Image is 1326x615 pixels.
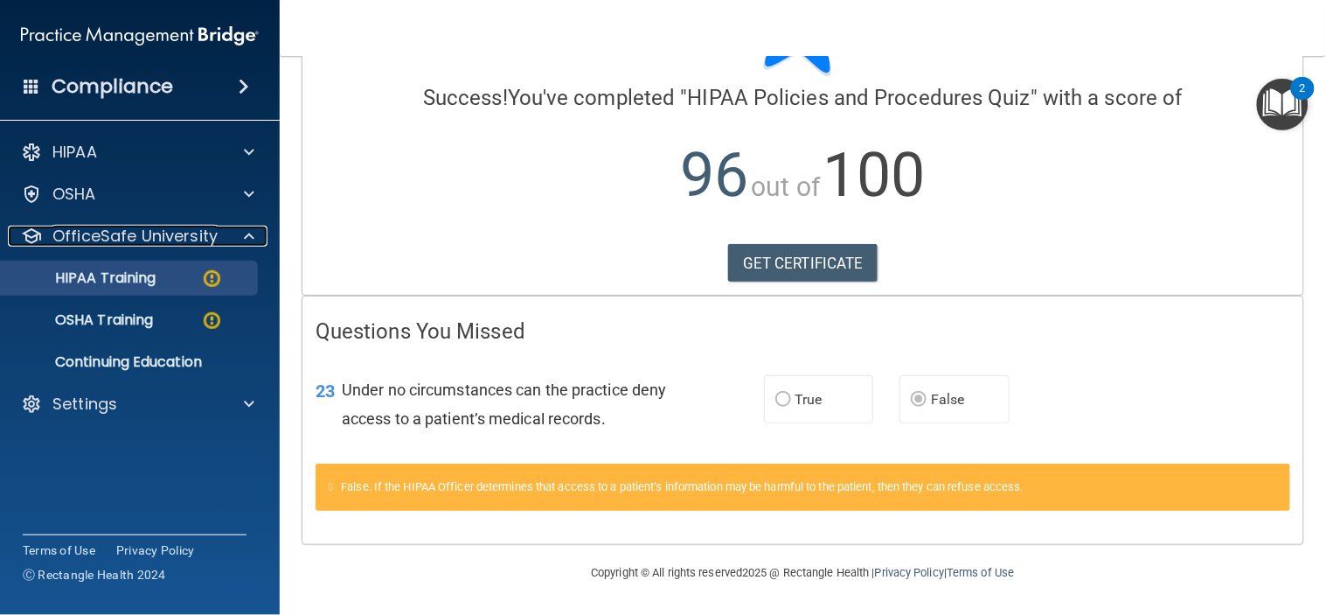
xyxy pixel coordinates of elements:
input: True [775,394,791,407]
a: GET CERTIFICATE [728,244,878,283]
a: HIPAA [21,142,254,163]
a: Privacy Policy [875,566,944,579]
div: Copyright © All rights reserved 2025 @ Rectangle Health | | [484,545,1122,601]
img: warning-circle.0cc9ac19.png [201,268,223,290]
a: Settings [21,394,254,415]
span: Under no circumstances can the practice deny access to a patient’s medical records. [342,381,666,428]
img: PMB logo [21,18,259,53]
input: False [911,394,927,407]
p: OSHA Training [11,311,153,329]
span: Ⓒ Rectangle Health 2024 [23,566,166,584]
a: OfficeSafe University [21,226,254,247]
h4: Questions You Missed [316,320,1290,343]
p: HIPAA Training [11,269,156,287]
a: Terms of Use [947,566,1014,579]
span: 23 [316,381,335,402]
p: HIPAA [52,142,97,163]
span: False. If the HIPAA Officer determines that access to a patient’s information may be harmful to t... [341,480,1024,493]
a: Privacy Policy [116,542,195,559]
span: 96 [680,139,748,211]
p: OfficeSafe University [52,226,218,247]
span: HIPAA Policies and Procedures Quiz [688,86,1031,110]
p: OSHA [52,184,96,205]
span: Success! [423,86,508,110]
span: out of [752,171,821,202]
div: 2 [1300,88,1306,111]
span: 100 [823,139,925,211]
p: Continuing Education [11,353,250,371]
h4: Compliance [52,74,173,99]
a: Terms of Use [23,542,95,559]
h4: You've completed " " with a score of [316,87,1290,109]
span: False [931,391,965,408]
a: OSHA [21,184,254,205]
img: warning-circle.0cc9ac19.png [201,310,223,332]
p: Settings [52,394,117,415]
span: True [795,391,823,408]
button: Open Resource Center, 2 new notifications [1257,79,1309,130]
